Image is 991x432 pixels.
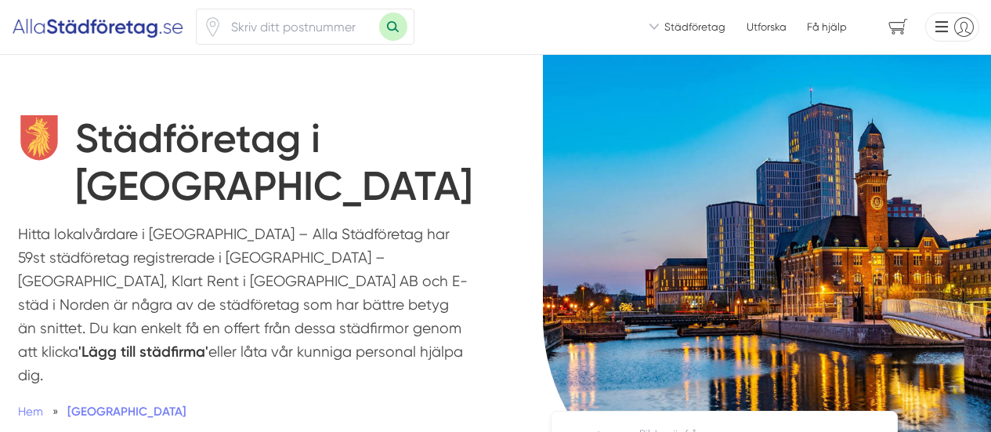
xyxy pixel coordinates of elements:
a: Utforska [747,20,787,34]
img: Alla Städföretag [12,14,184,39]
span: Få hjälp [807,20,847,34]
h1: Städföretag i [GEOGRAPHIC_DATA] [75,114,518,223]
button: Sök med postnummer [379,13,407,41]
span: Klicka för att använda din position. [203,17,222,37]
a: Hem [18,405,43,419]
p: Hitta lokalvårdare i [GEOGRAPHIC_DATA] – Alla Städföretag har 59st städföretag registrerade i [GE... [18,223,468,394]
input: Skriv ditt postnummer [222,9,379,44]
span: navigation-cart [877,13,919,41]
strong: 'Lägg till städfirma' [78,343,208,361]
span: Städföretag [664,20,725,34]
span: » [52,402,58,421]
a: [GEOGRAPHIC_DATA] [67,405,186,419]
svg: Pin / Karta [203,17,222,37]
